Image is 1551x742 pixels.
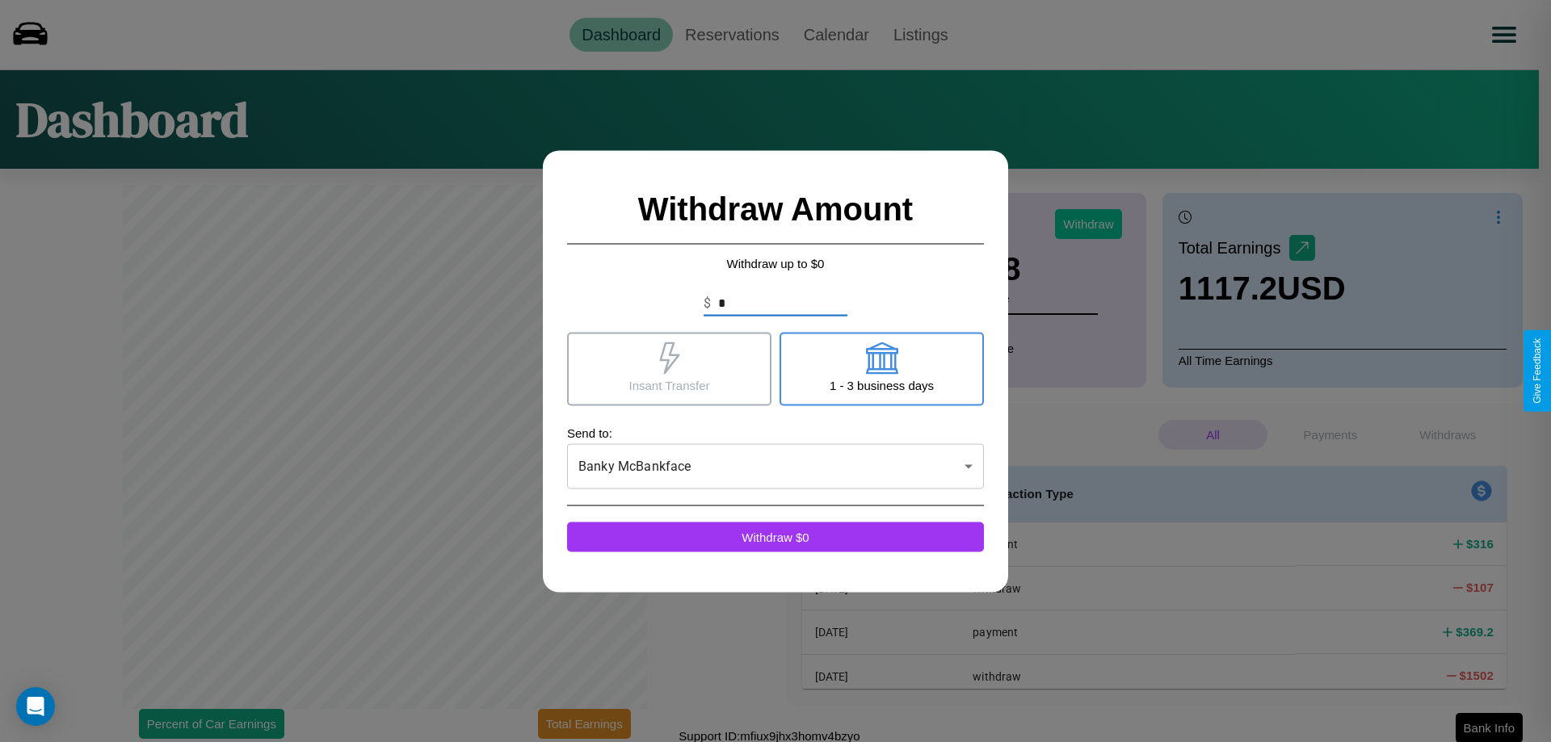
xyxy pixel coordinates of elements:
[567,174,984,244] h2: Withdraw Amount
[567,252,984,274] p: Withdraw up to $ 0
[16,687,55,726] div: Open Intercom Messenger
[1532,338,1543,404] div: Give Feedback
[567,522,984,551] button: Withdraw $0
[567,443,984,488] div: Banky McBankface
[567,421,984,443] p: Send to:
[628,374,709,396] p: Insant Transfer
[830,374,934,396] p: 1 - 3 business days
[704,293,711,312] p: $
